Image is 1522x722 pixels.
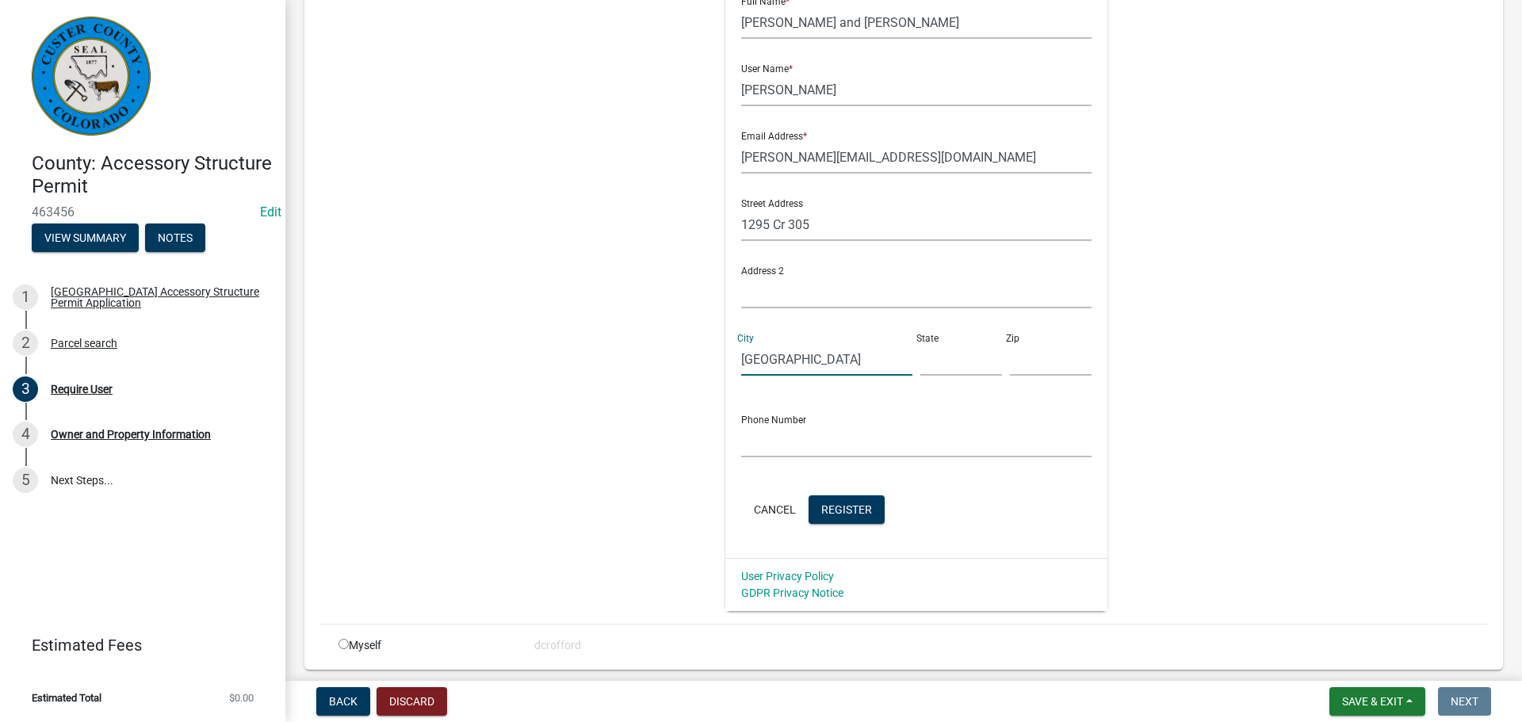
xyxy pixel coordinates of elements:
[145,223,205,252] button: Notes
[329,695,358,708] span: Back
[1342,695,1403,708] span: Save & Exit
[51,338,117,349] div: Parcel search
[327,637,522,654] div: Myself
[1438,687,1491,716] button: Next
[741,495,809,524] button: Cancel
[821,502,872,515] span: Register
[260,204,281,220] wm-modal-confirm: Edit Application Number
[741,570,834,583] a: User Privacy Policy
[13,468,38,493] div: 5
[13,629,260,661] a: Estimated Fees
[145,232,205,245] wm-modal-confirm: Notes
[32,223,139,252] button: View Summary
[1329,687,1425,716] button: Save & Exit
[13,422,38,447] div: 4
[377,687,447,716] button: Discard
[809,495,885,524] button: Register
[260,204,281,220] a: Edit
[13,285,38,310] div: 1
[32,232,139,245] wm-modal-confirm: Summary
[51,429,211,440] div: Owner and Property Information
[51,286,260,308] div: [GEOGRAPHIC_DATA] Accessory Structure Permit Application
[51,384,113,395] div: Require User
[32,204,254,220] span: 463456
[229,693,254,703] span: $0.00
[316,687,370,716] button: Back
[741,586,843,599] a: GDPR Privacy Notice
[13,376,38,402] div: 3
[13,330,38,356] div: 2
[32,17,151,136] img: Custer County, Colorado
[32,152,273,198] h4: County: Accessory Structure Permit
[1451,695,1478,708] span: Next
[32,693,101,703] span: Estimated Total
